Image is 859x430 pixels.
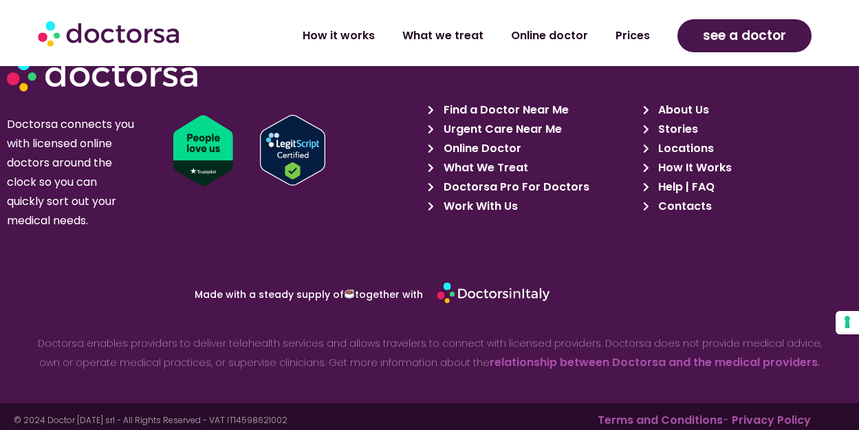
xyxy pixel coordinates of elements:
span: Work With Us [440,197,518,216]
span: Doctorsa Pro For Doctors [440,178,589,197]
a: Privacy Policy [732,412,811,428]
a: Online doctor [497,20,602,52]
p: Made with a steady supply of together with [60,289,423,299]
a: Locations [643,139,849,158]
a: Find a Doctor Near Me [428,100,634,120]
a: see a doctor [677,19,812,52]
span: Locations [655,139,714,158]
a: What We Treat [428,158,634,178]
a: What we treat [389,20,497,52]
a: Doctorsa Pro For Doctors [428,178,634,197]
a: Prices [602,20,664,52]
a: Urgent Care Near Me [428,120,634,139]
button: Your consent preferences for tracking technologies [836,311,859,334]
p: © 2024 Doctor [DATE] srl - All Rights Reserved - VAT IT14598621002 [14,416,429,424]
a: Online Doctor [428,139,634,158]
span: Help | FAQ [655,178,715,197]
span: Contacts [655,197,712,216]
span: Urgent Care Near Me [440,120,562,139]
a: Terms and Conditions [598,412,723,428]
span: - [598,412,729,428]
img: Verify Approval for www.doctorsa.com [260,115,325,186]
a: About Us [643,100,849,120]
span: What We Treat [440,158,528,178]
span: Stories [655,120,698,139]
span: see a doctor [703,25,786,47]
a: Verify LegitScript Approval for www.doctorsa.com [260,115,435,186]
p: Doctorsa enables providers to deliver telehealth services and allows travelers to connect with li... [32,334,827,372]
a: Stories [643,120,849,139]
span: About Us [655,100,709,120]
a: How It Works [643,158,849,178]
span: Online Doctor [440,139,521,158]
a: relationship between Doctorsa and the medical providers [490,354,818,370]
span: Find a Doctor Near Me [440,100,569,120]
a: Work With Us [428,197,634,216]
p: Doctorsa connects you with licensed online doctors around the clock so you can quickly sort out y... [7,115,137,230]
a: How it works [289,20,389,52]
a: Contacts [643,197,849,216]
nav: Menu [231,20,664,52]
a: Help | FAQ [643,178,849,197]
strong: . [818,356,820,369]
img: ☕ [345,289,354,299]
span: How It Works [655,158,732,178]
